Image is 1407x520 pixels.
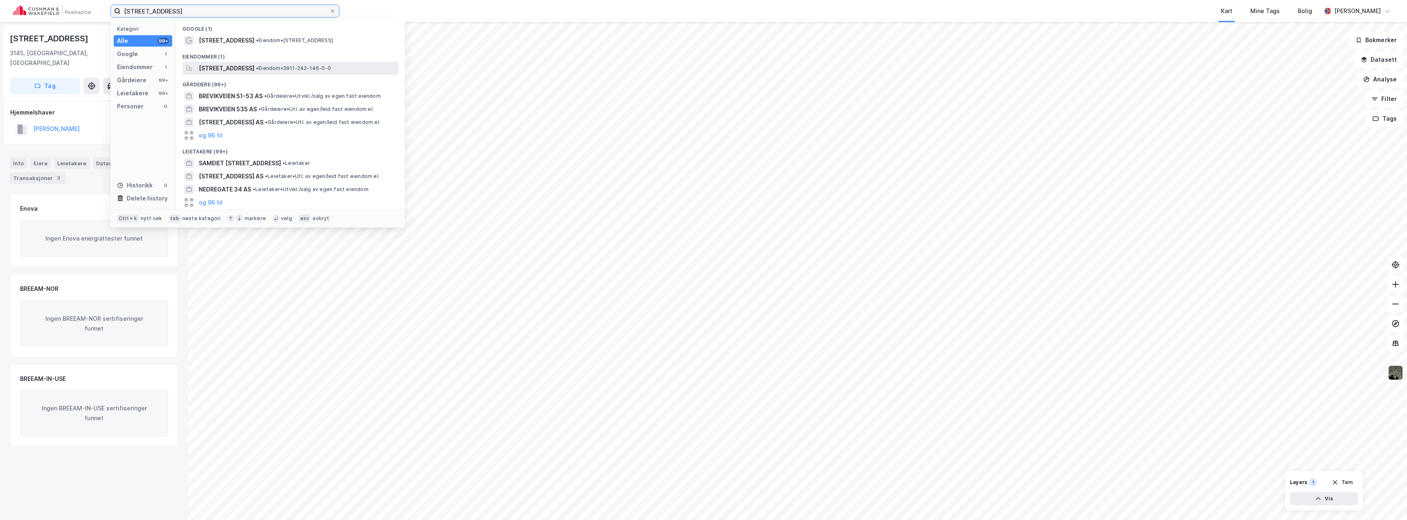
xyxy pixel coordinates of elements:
button: Vis [1290,492,1358,505]
div: Transaksjoner [10,172,66,184]
div: 3145, [GEOGRAPHIC_DATA], [GEOGRAPHIC_DATA] [10,48,135,68]
div: Eiere [30,158,51,169]
span: Eiendom • [STREET_ADDRESS] [256,37,333,44]
span: Gårdeiere • Utl. av egen/leid fast eiendom el. [265,119,380,126]
div: Hjemmelshaver [10,108,178,117]
div: Ingen Enova energiattester funnet [20,220,168,257]
button: Analyse [1356,71,1404,88]
span: • [265,173,267,179]
div: Leietakere [117,88,148,98]
div: tab [169,214,181,223]
button: og 96 til [199,131,223,140]
div: Layers [1290,479,1307,486]
span: • [264,93,267,99]
div: Leietakere (99+) [176,142,405,157]
div: Ingen BREEAM-NOR sertifiseringer funnet [20,300,168,347]
span: SAMEIET [STREET_ADDRESS] [199,158,281,168]
span: Gårdeiere • Utl. av egen/leid fast eiendom el. [258,106,374,113]
span: NEDREGATE 34 AS [199,185,251,194]
div: Alle [117,36,128,46]
input: Søk på adresse, matrikkel, gårdeiere, leietakere eller personer [121,5,329,17]
span: • [283,160,285,166]
span: Leietaker • Utvikl./salg av egen fast eiendom [253,186,369,193]
span: • [265,119,267,125]
div: Historikk [117,180,153,190]
div: markere [245,215,266,222]
img: 9k= [1388,365,1403,380]
button: Bokmerker [1349,32,1404,48]
div: Ingen BREEAM-IN-USE sertifiseringer funnet [20,390,168,437]
button: Tøm [1326,476,1358,489]
div: esc [299,214,311,223]
div: 99+ [157,90,169,97]
span: • [258,106,261,112]
button: Filter [1364,91,1404,107]
div: 3 [54,174,63,182]
div: [PERSON_NAME] [1334,6,1381,16]
div: Mine Tags [1250,6,1280,16]
div: Kart [1221,6,1232,16]
span: [STREET_ADDRESS] AS [199,117,263,127]
div: Bolig [1298,6,1312,16]
button: Tags [1366,110,1404,127]
div: avbryt [312,215,329,222]
div: 1 [1309,478,1317,486]
div: 1 [162,51,169,57]
div: 0 [162,103,169,110]
div: Delete history [127,194,168,203]
div: [STREET_ADDRESS] [10,32,90,45]
div: Info [10,158,27,169]
div: 1 [162,64,169,70]
div: BREEAM-IN-USE [20,374,66,384]
div: Gårdeiere (99+) [176,75,405,90]
div: Ctrl + k [117,214,139,223]
div: Personer [117,101,144,111]
div: Google [117,49,138,59]
span: BREVIKVEIEN 535 AS [199,104,257,114]
div: Datasett [93,158,124,169]
div: Kontrollprogram for chat [1366,481,1407,520]
img: cushman-wakefield-realkapital-logo.202ea83816669bd177139c58696a8fa1.svg [13,5,91,17]
div: Google (1) [176,19,405,34]
span: BREVIKVEIEN 51-53 AS [199,91,263,101]
div: 99+ [157,77,169,83]
div: BREEAM-NOR [20,284,58,294]
div: 99+ [157,38,169,44]
span: • [256,37,258,43]
span: • [253,186,255,192]
div: Kategori [117,26,172,32]
iframe: Chat Widget [1366,481,1407,520]
div: Eiendommer [117,62,153,72]
button: og 96 til [199,198,223,207]
div: 0 [162,182,169,189]
div: velg [281,215,292,222]
div: nytt søk [141,215,162,222]
span: Leietaker [283,160,310,167]
div: Leietakere [54,158,90,169]
span: Eiendom • 3911-242-146-0-0 [256,65,331,72]
span: [STREET_ADDRESS] [199,63,254,73]
button: Datasett [1354,52,1404,68]
div: Eiendommer (1) [176,47,405,62]
button: Tag [10,78,80,94]
span: [STREET_ADDRESS] AS [199,171,263,181]
div: neste kategori [182,215,221,222]
span: • [256,65,258,71]
span: Leietaker • Utl. av egen/leid fast eiendom el. [265,173,380,180]
span: Gårdeiere • Utvikl./salg av egen fast eiendom [264,93,381,99]
div: Gårdeiere [117,75,146,85]
span: [STREET_ADDRESS] [199,36,254,45]
div: Enova [20,204,38,214]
